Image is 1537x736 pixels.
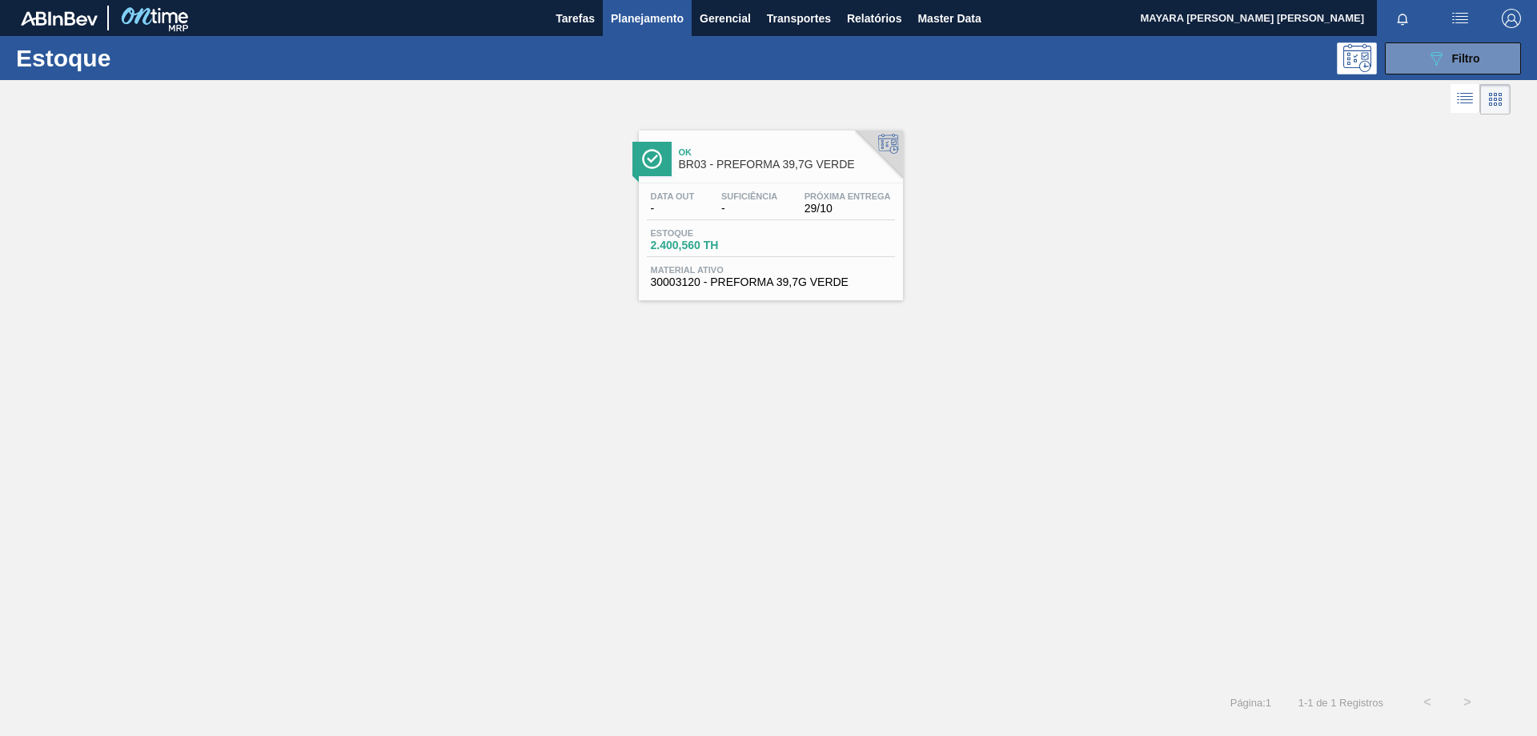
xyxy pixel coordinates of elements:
[917,9,981,28] span: Master Data
[651,276,891,288] span: 30003120 - PREFORMA 39,7G VERDE
[1295,697,1383,709] span: 1 - 1 de 1 Registros
[642,149,662,169] img: Ícone
[16,49,255,67] h1: Estoque
[1451,84,1480,115] div: Visão em Lista
[700,9,751,28] span: Gerencial
[21,11,98,26] img: TNhmsLtSVTkK8tSr43FrP2fwEKptu5GPRR3wAAAABJRU5ErkJggg==
[1230,697,1271,709] span: Página : 1
[651,203,695,215] span: -
[847,9,901,28] span: Relatórios
[1452,52,1480,65] span: Filtro
[805,203,891,215] span: 29/10
[651,265,891,275] span: Material ativo
[651,191,695,201] span: Data out
[1385,42,1521,74] button: Filtro
[651,228,763,238] span: Estoque
[1377,7,1428,30] button: Notificações
[1447,682,1487,722] button: >
[1480,84,1511,115] div: Visão em Cards
[805,191,891,201] span: Próxima Entrega
[611,9,684,28] span: Planejamento
[556,9,595,28] span: Tarefas
[767,9,831,28] span: Transportes
[651,239,763,251] span: 2.400,560 TH
[679,147,895,157] span: Ok
[1337,42,1377,74] div: Pogramando: nenhum usuário selecionado
[721,203,777,215] span: -
[627,119,911,300] a: ÍconeOkBR03 - PREFORMA 39,7G VERDEData out-Suficiência-Próxima Entrega29/10Estoque2.400,560 THMat...
[679,159,895,171] span: BR03 - PREFORMA 39,7G VERDE
[1451,9,1470,28] img: userActions
[1502,9,1521,28] img: Logout
[1407,682,1447,722] button: <
[721,191,777,201] span: Suficiência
